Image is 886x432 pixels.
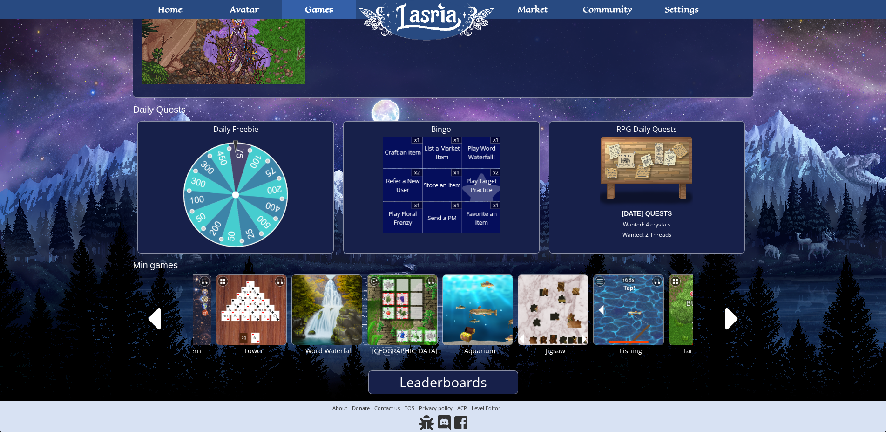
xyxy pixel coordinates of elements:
a: Daily Quests [133,104,185,115]
span: Community [583,6,632,13]
span: Fishing [593,348,669,354]
img: fishingbg.png [593,274,664,345]
span: Games [305,6,333,13]
img: aquariumlanding.png [442,274,513,345]
span: Aquarium [442,348,518,354]
a: Report Bug [418,422,435,431]
a: Leaderboards [368,370,518,394]
a: ACP [472,405,500,411]
span: [GEOGRAPHIC_DATA] [367,348,442,354]
span: Tower [216,348,291,354]
a: Fishing [593,274,669,354]
img: Daily Freebie [177,137,294,253]
img: jigsawlanding.png [518,274,588,345]
a: Aquarium [442,274,518,354]
a: [GEOGRAPHIC_DATA] [367,274,442,354]
span: Avatar [230,6,259,13]
a: Word Waterfall [291,274,367,354]
span: Jigsaw [518,348,593,354]
div: Wanted: 2 Threads [549,230,745,240]
a: Contact us [374,405,400,411]
img: waterfall.png [291,274,362,345]
span: Home [158,6,182,13]
a: Privacy policy [419,405,453,411]
span: Market [518,6,548,13]
a: Daily Freebie [138,122,333,254]
a: ACP [457,405,467,411]
a: Home [356,40,496,82]
img: towerlanding.png [216,274,287,345]
span: Word Waterfall [291,348,367,354]
span: RPG Daily Quests [549,122,745,137]
a: Donate [352,405,370,411]
span: Target Practice [669,348,744,354]
img: Bingo [383,137,500,233]
a: Minigames [133,260,178,270]
a: Target Practice [669,274,744,354]
a: TOS [405,405,414,411]
a: Jigsaw [518,274,593,354]
a: About [332,405,347,411]
div: Wanted: 4 crystals [549,219,745,230]
img: Quest Board [600,137,693,208]
a: Bingo [344,122,539,235]
span: Settings [665,6,699,13]
span: Daily Freebie [138,122,333,137]
img: raresquare.png [367,274,438,345]
img: targetlanding.png [669,274,739,345]
a: Tower [216,274,291,354]
a: RPG Daily Quests [DATE] Quests Wanted: 4 crystals Wanted: 2 Threads [549,122,745,240]
h3: [DATE] Quests [549,210,745,218]
span: Bingo [344,122,539,137]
